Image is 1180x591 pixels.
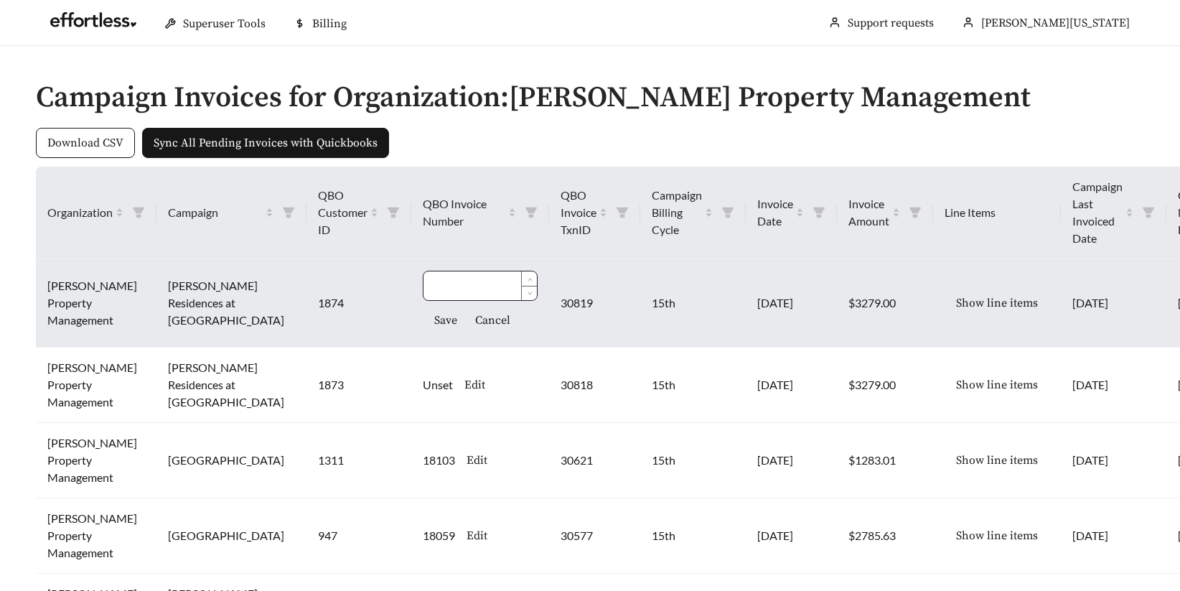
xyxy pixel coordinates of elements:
[525,289,534,298] span: down
[142,128,389,158] button: Sync All Pending Invoices with Quickbooks
[318,187,367,238] span: QBO Customer ID
[746,259,837,348] td: [DATE]
[282,206,295,219] span: filter
[903,192,927,233] span: filter
[956,294,1038,312] span: Show line items
[640,348,746,423] td: 15th
[1061,498,1166,574] td: [DATE]
[721,206,734,219] span: filter
[47,134,123,152] span: Download CSV
[156,423,306,498] td: [GEOGRAPHIC_DATA]
[434,312,457,329] span: Save
[455,521,499,551] button: Edit
[36,259,156,348] td: [PERSON_NAME] Property Management
[519,192,543,233] span: filter
[746,348,837,423] td: [DATE]
[549,423,640,498] td: 30621
[757,195,793,230] span: Invoice Date
[848,195,889,230] span: Invoice Amount
[848,16,934,30] a: Support requests
[640,423,746,498] td: 15th
[36,498,156,574] td: [PERSON_NAME] Property Management
[716,184,740,241] span: filter
[453,370,497,400] button: Edit
[154,134,378,152] span: Sync All Pending Invoices with Quickbooks
[746,423,837,498] td: [DATE]
[549,259,640,348] td: 30819
[1061,348,1166,423] td: [DATE]
[423,195,505,230] span: QBO Invoice Number
[549,348,640,423] td: 30818
[381,184,406,241] span: filter
[909,206,922,219] span: filter
[521,271,537,286] span: Increase Value
[423,452,455,469] span: 18103
[423,527,455,544] span: 18059
[640,259,746,348] td: 15th
[1061,423,1166,498] td: [DATE]
[423,376,453,394] span: Unset
[521,286,537,300] span: Decrease Value
[945,445,1049,475] button: Show line items
[467,527,487,544] span: Edit
[156,348,306,423] td: [PERSON_NAME] Residences at [GEOGRAPHIC_DATA]
[183,17,266,31] span: Superuser Tools
[813,206,825,219] span: filter
[1142,206,1155,219] span: filter
[640,498,746,574] td: 15th
[36,423,156,498] td: [PERSON_NAME] Property Management
[467,452,487,469] span: Edit
[549,498,640,574] td: 30577
[1136,175,1161,250] span: filter
[561,187,596,238] span: QBO Invoice TxnID
[652,187,702,238] span: Campaign Billing Cycle
[837,348,933,423] td: $3279.00
[610,184,635,241] span: filter
[837,498,933,574] td: $2785.63
[276,201,301,224] span: filter
[36,348,156,423] td: [PERSON_NAME] Property Management
[807,192,831,233] span: filter
[312,17,347,31] span: Billing
[36,82,1144,113] h2: Campaign Invoices for Organization: [PERSON_NAME] Property Management
[156,259,306,348] td: [PERSON_NAME] Residences at [GEOGRAPHIC_DATA]
[945,521,1049,551] button: Show line items
[746,498,837,574] td: [DATE]
[474,305,511,335] button: Cancel
[1072,178,1123,247] span: Campaign Last Invoiced Date
[525,206,538,219] span: filter
[956,376,1038,394] span: Show line items
[1061,259,1166,348] td: [DATE]
[36,128,135,158] button: Download CSV
[168,204,263,221] span: Campaign
[956,452,1038,469] span: Show line items
[306,498,411,574] td: 947
[616,206,629,219] span: filter
[306,348,411,423] td: 1873
[455,445,499,475] button: Edit
[956,527,1038,544] span: Show line items
[306,259,411,348] td: 1874
[306,423,411,498] td: 1311
[933,167,1061,259] th: Line Items
[837,423,933,498] td: $1283.01
[837,259,933,348] td: $3279.00
[126,201,151,224] span: filter
[423,305,469,335] button: Save
[156,498,306,574] td: [GEOGRAPHIC_DATA]
[387,206,400,219] span: filter
[945,288,1049,318] button: Show line items
[464,376,485,394] span: Edit
[47,204,113,221] span: Organization
[132,206,145,219] span: filter
[981,16,1130,30] span: [PERSON_NAME][US_STATE]
[945,370,1049,400] button: Show line items
[475,312,510,329] span: Cancel
[525,275,534,284] span: up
